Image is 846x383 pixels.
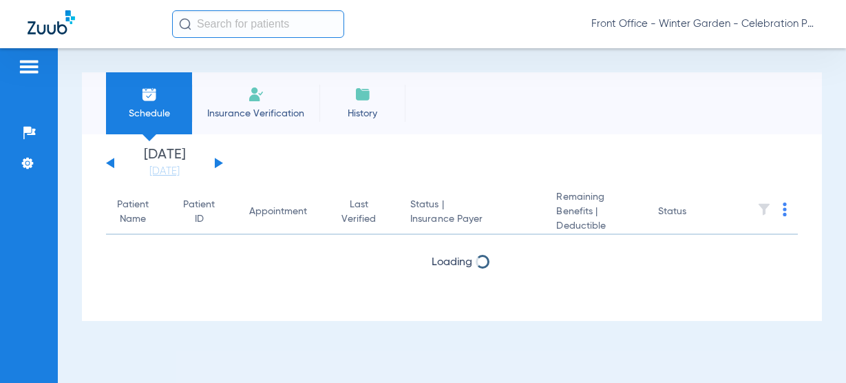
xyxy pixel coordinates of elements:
[432,257,472,268] span: Loading
[123,165,206,178] a: [DATE]
[117,198,161,227] div: Patient Name
[341,198,376,227] div: Last Verified
[399,190,545,235] th: Status |
[355,86,371,103] img: History
[248,86,264,103] img: Manual Insurance Verification
[341,198,388,227] div: Last Verified
[556,219,636,234] span: Deductible
[783,203,787,216] img: group-dot-blue.svg
[330,107,395,121] span: History
[18,59,40,75] img: hamburger-icon
[202,107,309,121] span: Insurance Verification
[141,86,158,103] img: Schedule
[647,190,740,235] th: Status
[117,198,149,227] div: Patient Name
[116,107,182,121] span: Schedule
[545,190,647,235] th: Remaining Benefits |
[179,18,191,30] img: Search Icon
[249,205,319,219] div: Appointment
[183,198,227,227] div: Patient ID
[249,205,307,219] div: Appointment
[123,148,206,178] li: [DATE]
[757,203,771,216] img: filter.svg
[591,17,818,31] span: Front Office - Winter Garden - Celebration Pediatric Dentistry
[172,10,344,38] input: Search for patients
[183,198,215,227] div: Patient ID
[410,212,534,227] span: Insurance Payer
[28,10,75,34] img: Zuub Logo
